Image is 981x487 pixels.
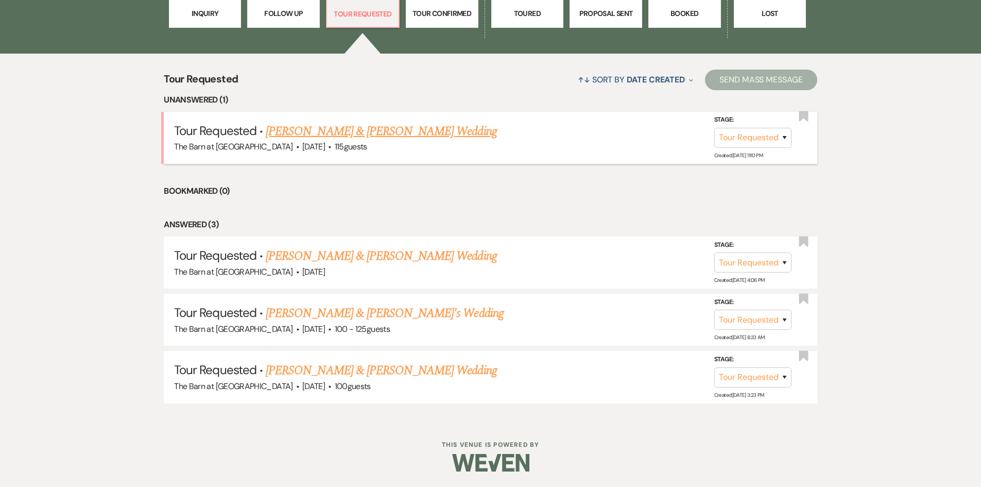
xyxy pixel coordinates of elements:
[714,240,791,251] label: Stage:
[302,381,325,392] span: [DATE]
[174,266,292,277] span: The Barn at [GEOGRAPHIC_DATA]
[627,74,685,85] span: Date Created
[164,184,817,198] li: Bookmarked (0)
[412,8,472,19] p: Tour Confirmed
[174,381,292,392] span: The Barn at [GEOGRAPHIC_DATA]
[266,122,496,141] a: [PERSON_NAME] & [PERSON_NAME] Wedding
[574,66,697,93] button: Sort By Date Created
[452,445,529,481] img: Weven Logo
[705,70,817,90] button: Send Mass Message
[578,74,590,85] span: ↑↓
[254,8,313,19] p: Follow Up
[164,71,238,93] span: Tour Requested
[174,324,292,334] span: The Barn at [GEOGRAPHIC_DATA]
[335,324,390,334] span: 100 - 125 guests
[174,123,256,139] span: Tour Requested
[714,297,791,308] label: Stage:
[576,8,635,19] p: Proposal Sent
[498,8,557,19] p: Toured
[176,8,235,19] p: Inquiry
[174,305,256,321] span: Tour Requested
[714,354,791,365] label: Stage:
[302,266,325,277] span: [DATE]
[714,392,764,398] span: Created: [DATE] 3:23 PM
[174,141,292,152] span: The Barn at [GEOGRAPHIC_DATA]
[714,114,791,126] label: Stage:
[266,304,504,323] a: [PERSON_NAME] & [PERSON_NAME]'s Wedding
[335,141,367,152] span: 115 guests
[714,334,765,341] span: Created: [DATE] 8:33 AM
[335,381,371,392] span: 100 guests
[266,361,496,380] a: [PERSON_NAME] & [PERSON_NAME] Wedding
[741,8,800,19] p: Lost
[333,8,392,20] p: Tour Requested
[655,8,714,19] p: Booked
[164,93,817,107] li: Unanswered (1)
[174,362,256,378] span: Tour Requested
[174,247,256,263] span: Tour Requested
[164,218,817,231] li: Answered (3)
[302,141,325,152] span: [DATE]
[302,324,325,334] span: [DATE]
[714,277,765,283] span: Created: [DATE] 4:06 PM
[266,247,496,265] a: [PERSON_NAME] & [PERSON_NAME] Wedding
[714,152,763,159] span: Created: [DATE] 11:10 PM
